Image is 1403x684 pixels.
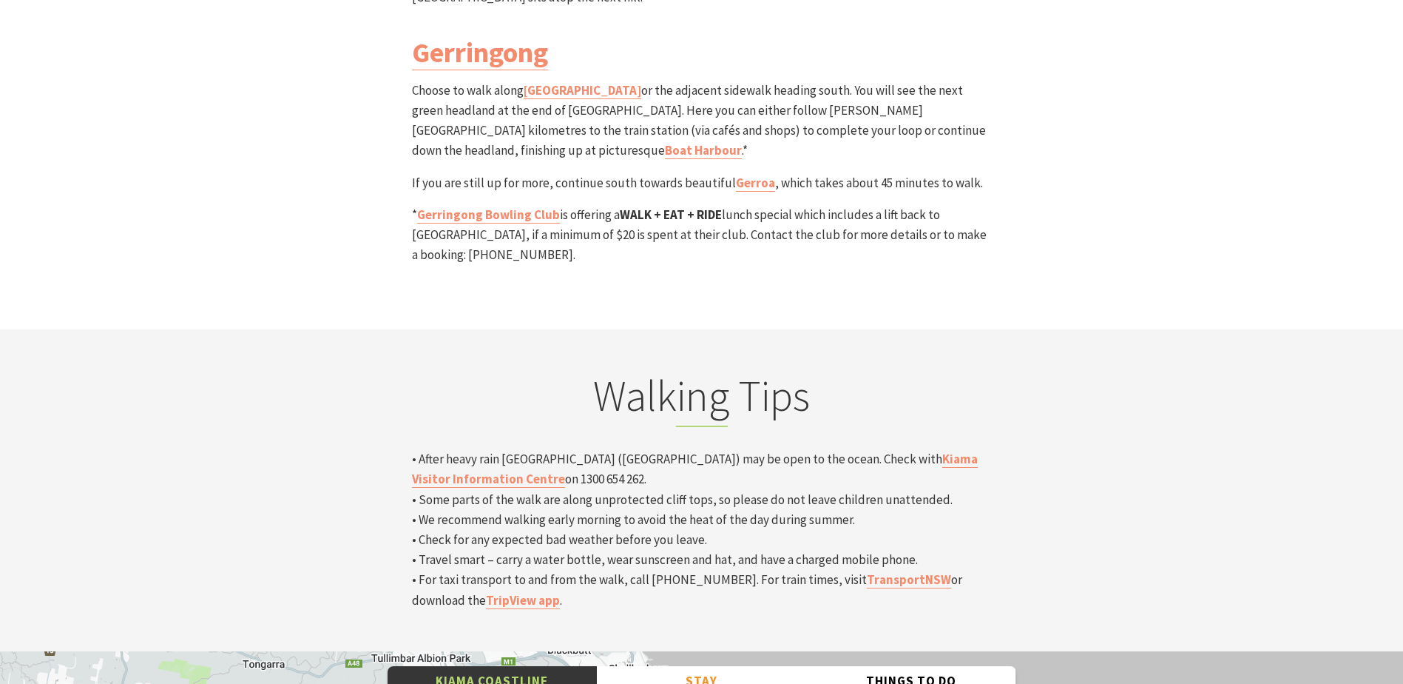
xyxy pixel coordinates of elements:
[412,449,992,611] p: • After heavy rain [GEOGRAPHIC_DATA] ([GEOGRAPHIC_DATA]) may be open to the ocean. Check with on ...
[412,81,992,161] p: Choose to walk along or the adjacent sidewalk heading south. You will see the next green headland...
[412,205,992,266] p: * is offering a lunch special which includes a lift back to [GEOGRAPHIC_DATA], if a minimum of $2...
[412,173,992,193] p: If you are still up for more, continue south towards beautiful , which takes about 45 minutes to ...
[524,82,641,99] a: [GEOGRAPHIC_DATA]
[486,592,560,609] a: TripView app
[665,142,742,159] a: Boat Harbour
[620,207,722,223] strong: WALK + EAT + RIDE
[412,35,548,70] a: Gerringong
[867,571,951,589] a: TransportNSW
[417,207,560,224] a: Gerringong Bowling Club
[736,175,775,192] a: Gerroa
[412,370,992,428] h2: Walking Tips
